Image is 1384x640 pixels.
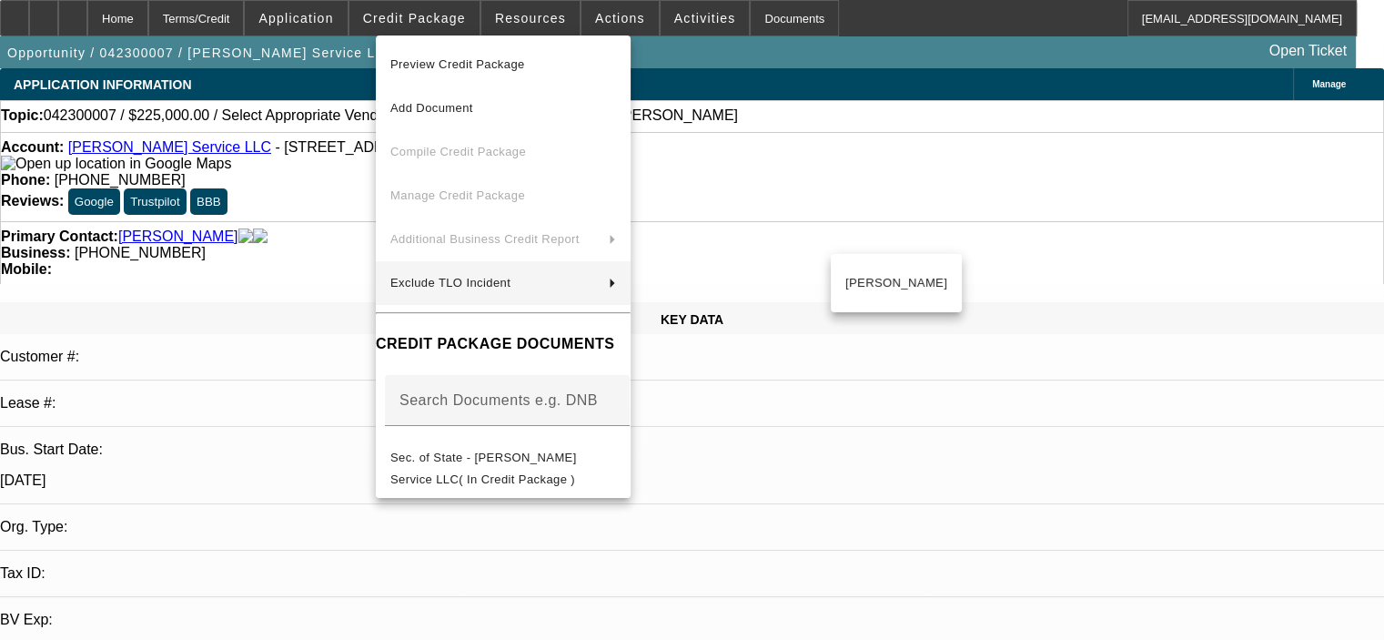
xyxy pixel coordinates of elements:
[390,451,577,486] span: Sec. of State - [PERSON_NAME] Service LLC( In Credit Package )
[390,57,525,71] span: Preview Credit Package
[390,101,473,115] span: Add Document
[845,272,947,294] span: [PERSON_NAME]
[376,333,631,355] h4: CREDIT PACKAGE DOCUMENTS
[399,392,598,408] mat-label: Search Documents e.g. DNB
[390,276,510,290] span: Exclude TLO Incident
[376,447,631,491] button: Sec. of State - Reyes Crane Service LLC( In Credit Package )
